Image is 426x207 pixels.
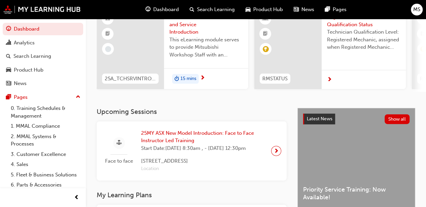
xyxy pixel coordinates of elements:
span: Face to face [102,157,136,165]
span: learningRecordVerb_NONE-icon [105,46,111,52]
div: Pages [14,93,28,101]
a: Analytics [3,37,83,49]
a: 6. Parts & Accessories [8,180,83,190]
button: Pages [3,91,83,103]
span: 25A_TCHSRVINTRO_M [105,75,156,83]
a: pages-iconPages [320,3,352,16]
a: 5. Fleet & Business Solutions [8,170,83,180]
span: sessionType_FACE_TO_FACE-icon [117,139,122,147]
span: chart-icon [6,40,11,46]
img: mmal [3,5,81,14]
span: [STREET_ADDRESS] [141,157,266,165]
div: Analytics [14,39,35,47]
span: prev-icon [74,194,79,202]
a: Face to face25MY ASX New Model Introduction: Face to Face Instructor Led TrainingStart Date:[DATE... [102,127,281,175]
a: Latest NewsShow all [303,114,409,124]
span: next-icon [274,146,279,156]
span: Location [141,165,266,173]
span: Technician Qualification Level: Registered Mechanic, assigned when Registered Mechanic modules ha... [327,28,400,51]
span: Dashboard [153,6,179,13]
span: Search Learning [197,6,235,13]
span: booktick-icon [421,30,425,38]
a: Search Learning [3,50,83,63]
span: guage-icon [6,26,11,32]
button: MS [411,4,423,15]
span: MS [413,6,420,13]
span: RMSTATUS [262,75,288,83]
span: guage-icon [145,5,151,14]
span: car-icon [6,67,11,73]
a: 3. Customer Excellence [8,149,83,160]
span: car-icon [245,5,251,14]
span: search-icon [190,5,194,14]
span: News [301,6,314,13]
span: pages-icon [325,5,330,14]
a: 0. Training Schedules & Management [8,103,83,121]
a: 25A_TCHSRVINTRO_M25MY ASX - Technical and Service IntroductionThis eLearning module serves to pro... [97,8,248,89]
span: pages-icon [6,94,11,100]
span: Start Date: [DATE] 8:30am , - [DATE] 12:30pm [141,144,266,152]
span: booktick-icon [263,30,268,38]
span: duration-icon [174,75,179,83]
span: Pages [333,6,347,13]
a: guage-iconDashboard [140,3,184,16]
a: Dashboard [3,23,83,35]
a: search-iconSearch Learning [184,3,240,16]
span: Latest News [307,116,332,122]
div: Search Learning [13,52,51,60]
h3: My Learning Plans [97,191,287,199]
a: RMSTATUSRegistered Mechanic Qualification StatusTechnician Qualification Level: Registered Mechan... [254,8,406,89]
span: search-icon [6,53,11,59]
a: news-iconNews [288,3,320,16]
h3: Upcoming Sessions [97,108,287,116]
span: 25MY ASX - Technical and Service Introduction [169,13,243,36]
span: Priority Service Training: Now Available! [303,186,409,201]
a: News [3,77,83,90]
div: Product Hub [14,66,43,74]
span: This eLearning module serves to provide Mitsubishi Workshop Staff with an introduction to the 25M... [169,36,243,59]
a: car-iconProduct Hub [240,3,288,16]
div: News [14,80,27,87]
a: 1. MMAL Compliance [8,121,83,131]
span: next-icon [200,75,205,81]
a: Product Hub [3,64,83,76]
span: next-icon [327,77,332,83]
a: 2. MMAL Systems & Processes [8,131,83,149]
span: up-icon [76,93,80,101]
button: Show all [385,114,410,124]
a: 4. Sales [8,159,83,170]
span: 25MY ASX New Model Introduction: Face to Face Instructor Led Training [141,129,266,144]
span: booktick-icon [105,30,110,38]
span: 15 mins [181,75,196,83]
span: news-icon [294,5,299,14]
span: news-icon [6,81,11,87]
span: Product Hub [253,6,283,13]
span: Registered Mechanic Qualification Status [327,13,400,28]
button: DashboardAnalyticsSearch LearningProduct HubNews [3,22,83,91]
span: learningRecordVerb_ACHIEVE-icon [263,46,269,52]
